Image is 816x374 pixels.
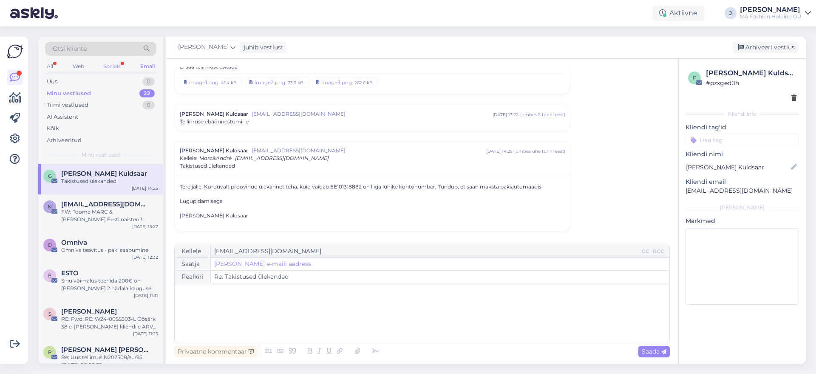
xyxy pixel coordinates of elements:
span: Kellele : [180,155,198,161]
div: 0 [142,101,155,109]
div: Web [71,61,86,72]
div: juhib vestlust [240,43,283,52]
p: Kliendi tag'id [686,123,799,132]
div: BCC [651,248,666,255]
div: image1.png [189,79,218,86]
div: Re: Uus tellimus N202508/eu/95 [DATE] 00:58:35 [61,354,158,369]
div: ( umbes 2 tunni eest ) [520,111,565,118]
div: [DATE] 14:25 [486,148,513,154]
span: O [48,242,52,248]
div: Kliendi info [686,110,799,118]
input: Write subject here... [211,271,669,283]
p: [EMAIL_ADDRESS][DOMAIN_NAME] [686,186,799,195]
input: Recepient... [211,245,640,257]
div: Arhiveeri vestlus [733,42,798,53]
div: Uus [47,77,57,86]
div: Saatja [175,258,211,270]
div: Tiimi vestlused [47,101,88,109]
span: ESTO [61,269,79,277]
input: Lisa tag [686,134,799,146]
div: [DATE] 11:25 [133,331,158,337]
span: [PERSON_NAME] Kuldsaar [180,110,248,118]
div: [DATE] 13:27 [132,223,158,230]
div: AI Assistent [47,113,78,121]
div: 22 [139,89,155,98]
div: [DATE] 11:31 [134,292,158,299]
span: Minu vestlused [82,151,120,159]
span: E [48,272,51,279]
div: FW: Toome MARC & [PERSON_NAME] Eesti naisteni! Sügishooaeg FitSphere äpis on saanud alguse! [61,208,158,223]
span: Goar Kuldsaar [61,170,147,177]
div: Minu vestlused [47,89,91,98]
div: All [45,61,55,72]
input: Lisa nimi [686,163,789,172]
div: Privaatne kommentaar [174,346,257,357]
span: n [48,203,52,210]
div: [DATE] 12:32 [132,254,158,260]
div: [PERSON_NAME] [686,204,799,211]
div: Pealkiri [175,271,211,283]
div: Kellele [175,245,211,257]
span: P [48,349,52,355]
span: [EMAIL_ADDRESS][DOMAIN_NAME] [252,147,486,154]
div: Sinu võimalus teenida 200€ on [PERSON_NAME] 2 nädala kaugusel [61,277,158,292]
div: Kõik [47,124,59,133]
span: [PERSON_NAME] Kuldsaar [180,147,248,154]
a: [PERSON_NAME] e-maili aadress [214,260,311,268]
div: [DATE] 14:25 [132,185,158,191]
span: [EMAIL_ADDRESS][DOMAIN_NAME] [235,155,329,161]
div: Email [139,61,156,72]
span: S [48,311,51,317]
span: Tellimuse ebaõnnestumine [180,118,249,126]
div: RE: Fwd: RE: W24-00SS503-L Öösärk 38 e-[PERSON_NAME] kliendile ARVE U-25129 [DATE] [61,315,158,331]
div: CC [640,248,651,255]
span: G [48,173,52,179]
div: 0 [142,77,155,86]
div: image2.png [255,79,285,86]
div: image3.png [321,79,352,86]
span: p [693,74,697,81]
span: [EMAIL_ADDRESS][DOMAIN_NAME] [252,110,493,118]
span: Omniva [61,239,87,246]
p: Kliendi email [686,177,799,186]
span: Pille Mannik [61,346,150,354]
span: normanvihul@thefitsphere.com [61,200,150,208]
div: MA Fashion Holding OÜ [740,13,802,20]
span: Svetlana Plis MARC&ANDRE [61,308,117,315]
p: Lugupidamisega [180,197,565,205]
div: 41.4 kB [220,79,238,86]
div: Takistused ülekanded [61,177,158,185]
span: Marc&André [199,155,232,161]
p: Tere jälle! Korduvalt proovinud ülekannet teha, kuid väidab EE101318882 on liiga lühike kontonumb... [180,183,565,191]
div: Arhiveeritud [47,136,82,145]
div: [PERSON_NAME] [740,6,802,13]
div: Aktiivne [652,6,704,21]
div: # pzxged0h [706,78,796,88]
div: 73.5 kB [287,79,304,86]
a: [PERSON_NAME]MA Fashion Holding OÜ [740,6,811,20]
div: Omniva teavitus - paki saabumine [61,246,158,254]
div: 262.6 kB [354,79,374,86]
div: Socials [102,61,122,72]
span: Takistused ülekanded [180,162,235,170]
span: [PERSON_NAME] [178,43,229,52]
span: Saada [642,348,666,355]
p: [PERSON_NAME] Kuldsaar [180,212,565,220]
div: [PERSON_NAME] Kuldsaar [706,68,796,78]
div: [DATE] 13:22 [493,111,518,118]
img: Askly Logo [7,43,23,60]
p: Kliendi nimi [686,150,799,159]
div: J [725,7,737,19]
p: Märkmed [686,217,799,226]
span: Otsi kliente [53,44,87,53]
div: ( umbes ühe tunni eest ) [514,148,565,154]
